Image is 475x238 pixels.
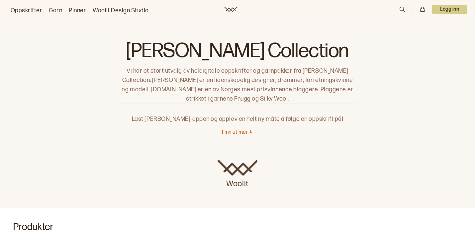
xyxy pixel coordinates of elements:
p: Woolit [218,176,257,189]
p: Logg inn [432,5,467,14]
a: Woolit [224,7,238,12]
h1: [PERSON_NAME] Collection [119,40,356,66]
button: Finn ut mer [222,129,253,136]
button: User dropdown [432,5,467,14]
a: Woolit Design Studio [93,6,149,15]
p: Finn ut mer [222,129,248,136]
a: Pinner [69,6,86,15]
p: Vi har et stort utvalg av heldigitale oppskrifter og garnpakker fra [PERSON_NAME] Collection. [PE... [119,66,356,104]
a: Garn [49,6,62,15]
a: Oppskrifter [11,6,42,15]
a: Woolit [218,160,257,189]
p: Last [PERSON_NAME]-appen og opplev en helt ny måte å følge en oppskrift på! [119,104,356,124]
img: Woolit [218,160,257,176]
